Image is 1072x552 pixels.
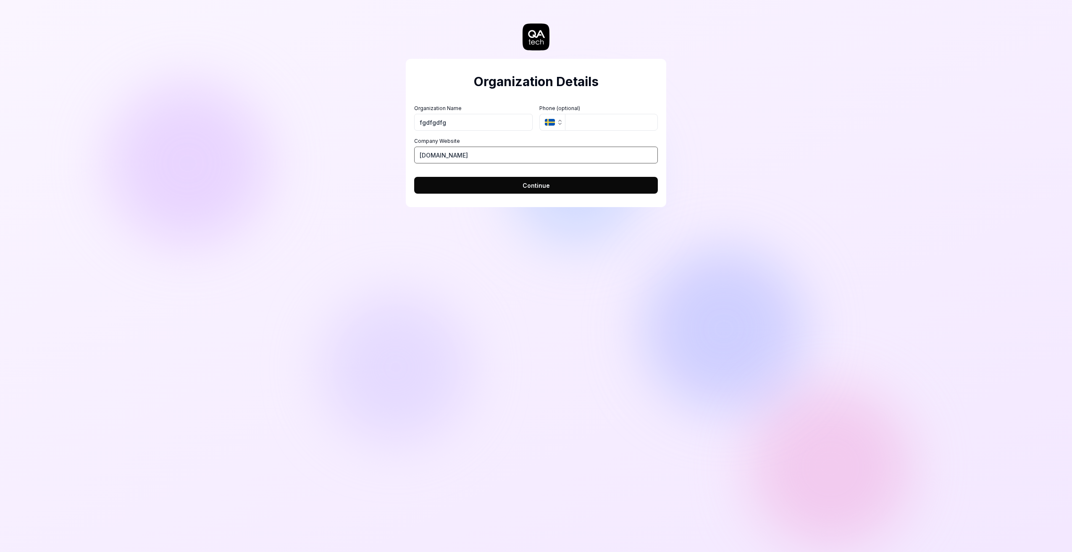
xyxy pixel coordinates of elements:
label: Company Website [414,137,658,145]
span: Continue [523,181,550,190]
label: Organization Name [414,105,533,112]
label: Phone (optional) [539,105,658,112]
h2: Organization Details [414,72,658,91]
input: https:// [414,147,658,163]
button: Continue [414,177,658,194]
